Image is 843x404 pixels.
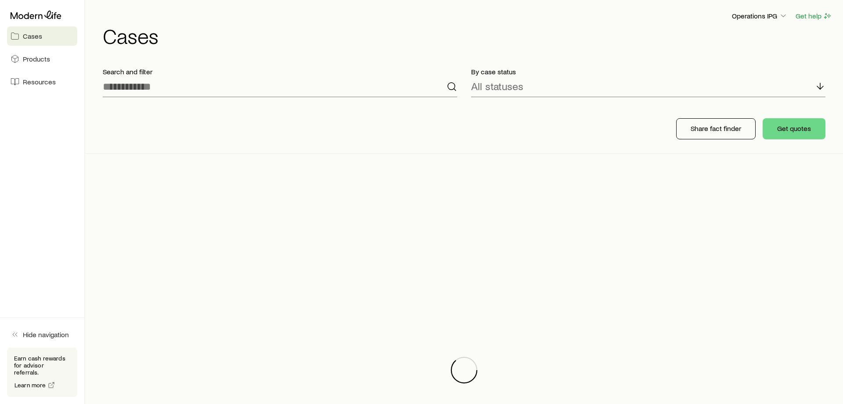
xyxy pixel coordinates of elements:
a: Resources [7,72,77,91]
p: Earn cash rewards for advisor referrals. [14,355,70,376]
button: Get quotes [763,118,825,139]
a: Products [7,49,77,69]
div: Earn cash rewards for advisor referrals.Learn more [7,348,77,397]
span: Hide navigation [23,330,69,339]
span: Products [23,55,50,63]
p: Operations IPG [732,11,788,20]
p: Share fact finder [691,124,741,133]
span: Resources [23,77,56,86]
button: Share fact finder [676,118,756,139]
a: Cases [7,26,77,46]
p: All statuses [471,80,523,92]
span: Learn more [14,382,46,388]
button: Hide navigation [7,325,77,344]
p: Search and filter [103,67,457,76]
p: By case status [471,67,825,76]
span: Cases [23,32,42,40]
h1: Cases [103,25,832,46]
button: Operations IPG [731,11,788,22]
button: Get help [795,11,832,21]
